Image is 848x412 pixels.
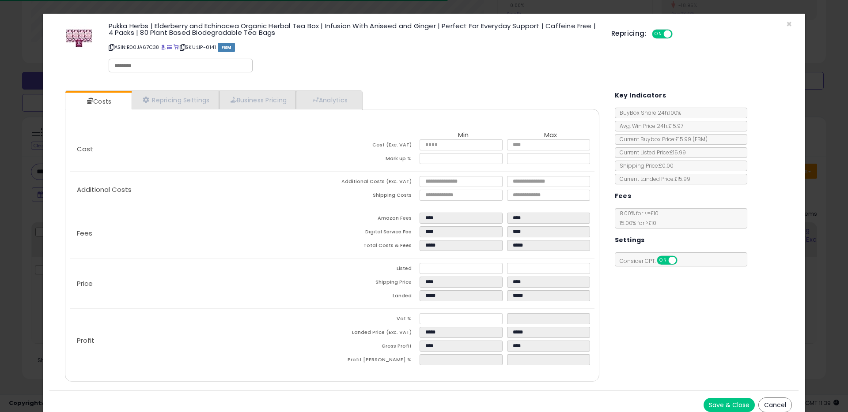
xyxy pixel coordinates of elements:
[218,43,235,52] span: FBM
[332,240,420,254] td: Total Costs & Fees
[296,91,361,109] a: Analytics
[70,146,332,153] p: Cost
[420,131,507,139] th: Min
[786,18,792,30] span: ×
[332,213,420,226] td: Amazon Fees
[675,135,708,143] span: £15.99
[615,210,659,227] span: 8.00 % for <= £10
[66,22,92,49] img: 51aEllNaKmS._SL60_.jpg
[615,149,686,156] span: Current Listed Price: £15.99
[693,135,708,143] span: ( FBM )
[109,40,598,54] p: ASIN: B00JA67C38 | SKU: LIP-0141
[332,277,420,290] td: Shipping Price
[70,337,332,344] p: Profit
[615,235,645,246] h5: Settings
[70,186,332,193] p: Additional Costs
[507,131,594,139] th: Max
[332,190,420,203] td: Shipping Costs
[167,44,172,51] a: All offer listings
[332,139,420,153] td: Cost (Exc. VAT)
[611,30,647,37] h5: Repricing:
[332,153,420,167] td: Mark up %
[332,226,420,240] td: Digital Service Fee
[653,30,664,38] span: ON
[332,263,420,277] td: Listed
[615,219,656,227] span: 15.00 % for > £10
[615,122,683,130] span: Avg. Win Price 24h: £15.97
[615,257,689,265] span: Consider CPT:
[132,91,219,109] a: Repricing Settings
[615,175,690,183] span: Current Landed Price: £15.99
[65,93,131,110] a: Costs
[704,398,755,412] button: Save & Close
[615,162,674,169] span: Shipping Price: £0.00
[615,109,681,116] span: BuyBox Share 24h: 100%
[332,341,420,354] td: Gross Profit
[332,313,420,327] td: Vat %
[219,91,296,109] a: Business Pricing
[174,44,178,51] a: Your listing only
[615,90,666,101] h5: Key Indicators
[70,280,332,287] p: Price
[658,257,669,264] span: ON
[332,176,420,190] td: Additional Costs (Exc. VAT)
[615,191,632,202] h5: Fees
[615,135,708,143] span: Current Buybox Price:
[332,290,420,304] td: Landed
[671,30,685,38] span: OFF
[161,44,166,51] a: BuyBox page
[70,230,332,237] p: Fees
[332,327,420,341] td: Landed Price (Exc. VAT)
[109,22,598,36] h3: Pukka Herbs | Elderberry and Echinacea Organic Herbal Tea Box | Infusion With Aniseed and Ginger ...
[676,257,690,264] span: OFF
[332,354,420,368] td: Profit [PERSON_NAME] %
